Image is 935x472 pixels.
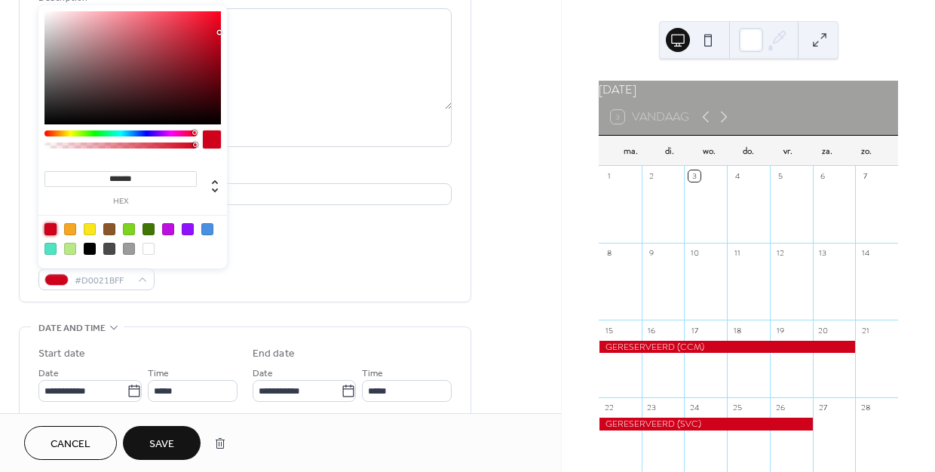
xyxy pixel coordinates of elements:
[24,426,117,460] button: Cancel
[688,324,700,336] div: 17
[201,223,213,235] div: #4A90E2
[768,136,808,166] div: vr.
[731,247,743,259] div: 11
[182,223,194,235] div: #9013FE
[123,426,201,460] button: Save
[362,366,383,382] span: Time
[774,324,786,336] div: 19
[44,223,57,235] div: #D0021B
[728,136,768,166] div: do.
[38,346,85,362] div: Start date
[143,223,155,235] div: #417505
[688,402,700,413] div: 24
[44,198,197,206] label: hex
[38,366,59,382] span: Date
[646,170,658,182] div: 2
[123,243,135,255] div: #9B9B9B
[817,402,829,413] div: 27
[689,136,728,166] div: wo.
[731,170,743,182] div: 4
[84,223,96,235] div: #F8E71C
[603,324,615,336] div: 15
[817,324,829,336] div: 20
[817,247,829,259] div: 13
[860,324,871,336] div: 21
[611,136,650,166] div: ma.
[253,366,273,382] span: Date
[731,324,743,336] div: 18
[38,165,449,181] div: Location
[103,243,115,255] div: #4A4A4A
[603,170,615,182] div: 1
[688,170,700,182] div: 3
[603,402,615,413] div: 22
[774,247,786,259] div: 12
[84,243,96,255] div: #000000
[599,341,855,354] div: GERESERVEERD (CCM)
[860,402,871,413] div: 28
[774,402,786,413] div: 26
[253,346,295,362] div: End date
[688,247,700,259] div: 10
[646,324,658,336] div: 16
[603,247,615,259] div: 8
[64,223,76,235] div: #F5A623
[162,223,174,235] div: #BD10E0
[599,81,898,99] div: [DATE]
[103,223,115,235] div: #8B572A
[774,170,786,182] div: 5
[44,243,57,255] div: #50E3C2
[149,437,174,452] span: Save
[817,170,829,182] div: 6
[148,366,169,382] span: Time
[847,136,886,166] div: zo.
[860,170,871,182] div: 7
[860,247,871,259] div: 14
[808,136,847,166] div: za.
[38,320,106,336] span: Date and time
[64,243,76,255] div: #B8E986
[646,402,658,413] div: 23
[731,402,743,413] div: 25
[646,247,658,259] div: 9
[123,223,135,235] div: #7ED321
[599,418,813,431] div: GERESERVEERD (SVC)
[143,243,155,255] div: #FFFFFF
[650,136,689,166] div: di.
[75,273,130,289] span: #D0021BFF
[51,437,90,452] span: Cancel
